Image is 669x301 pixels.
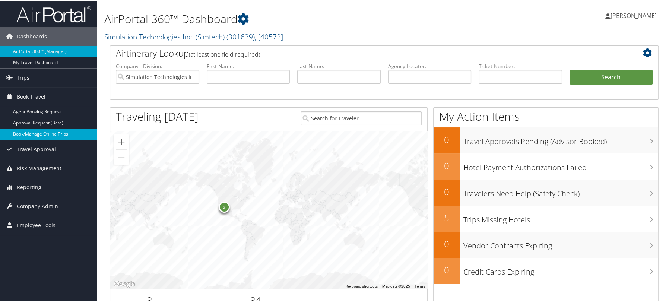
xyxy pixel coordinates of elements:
h1: My Action Items [434,108,658,124]
button: Zoom in [114,134,129,149]
img: airportal-logo.png [16,5,91,22]
button: Zoom out [114,149,129,164]
span: Travel Approval [17,139,56,158]
span: (at least one field required) [189,50,260,58]
span: Map data ©2025 [382,283,410,288]
a: 0Credit Cards Expiring [434,257,658,283]
span: Risk Management [17,158,61,177]
h2: Airtinerary Lookup [116,46,607,59]
h3: Travel Approvals Pending (Advisor Booked) [463,132,658,146]
img: Google [112,279,137,288]
span: Reporting [17,177,41,196]
a: 0Hotel Payment Authorizations Failed [434,153,658,179]
span: Dashboards [17,26,47,45]
div: 3 [219,200,230,212]
a: 0Travel Approvals Pending (Advisor Booked) [434,127,658,153]
span: [PERSON_NAME] [611,11,657,19]
a: 5Trips Missing Hotels [434,205,658,231]
button: Keyboard shortcuts [346,283,378,288]
span: Employee Tools [17,215,56,234]
h1: AirPortal 360™ Dashboard [104,10,478,26]
span: , [ 40572 ] [255,31,283,41]
a: 0Vendor Contracts Expiring [434,231,658,257]
h3: Hotel Payment Authorizations Failed [463,158,658,172]
h2: 0 [434,159,460,171]
h1: Traveling [DATE] [116,108,199,124]
label: Last Name: [297,62,381,69]
a: Simulation Technologies Inc. (Simtech) [104,31,283,41]
input: Search for Traveler [301,111,422,124]
a: Terms (opens in new tab) [415,283,425,288]
a: Open this area in Google Maps (opens a new window) [112,279,137,288]
span: Book Travel [17,87,45,105]
button: Search [570,69,653,84]
label: Agency Locator: [388,62,472,69]
h3: Travelers Need Help (Safety Check) [463,184,658,198]
label: First Name: [207,62,290,69]
h3: Trips Missing Hotels [463,210,658,224]
a: [PERSON_NAME] [605,4,664,26]
h3: Credit Cards Expiring [463,262,658,276]
h2: 0 [434,237,460,250]
h3: Vendor Contracts Expiring [463,236,658,250]
h2: 0 [434,263,460,276]
span: Trips [17,68,29,86]
h2: 5 [434,211,460,224]
label: Ticket Number: [479,62,562,69]
a: 0Travelers Need Help (Safety Check) [434,179,658,205]
span: ( 301639 ) [226,31,255,41]
label: Company - Division: [116,62,199,69]
h2: 0 [434,185,460,197]
h2: 0 [434,133,460,145]
span: Company Admin [17,196,58,215]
